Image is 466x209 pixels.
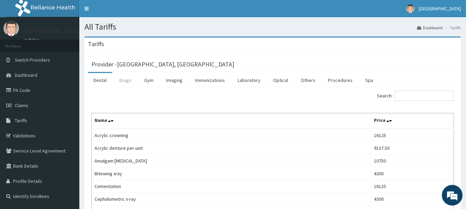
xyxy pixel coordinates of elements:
[92,180,371,193] td: Cementation
[161,73,188,87] a: Imaging
[15,117,27,124] span: Tariffs
[24,38,41,42] a: Online
[36,39,116,48] div: Chat with us now
[139,73,159,87] a: Gym
[88,41,104,47] h3: Tariffs
[3,137,131,161] textarea: Type your message and hit 'Enter'
[24,28,81,34] p: [GEOGRAPHIC_DATA]
[360,73,379,87] a: Spa
[15,57,50,63] span: Switch Providers
[92,167,371,180] td: Bitewing xray
[419,6,461,12] span: [GEOGRAPHIC_DATA]
[190,73,230,87] a: Immunizations
[3,21,19,36] img: User Image
[371,167,454,180] td: 4300
[371,193,454,206] td: 4300
[40,61,95,131] span: We're online!
[417,25,443,31] a: Dashboard
[371,180,454,193] td: 16125
[371,155,454,167] td: 10750
[92,193,371,206] td: Cephalometric x-ray
[406,4,415,13] img: User Image
[114,73,137,87] a: Drugs
[443,25,461,31] li: Tariffs
[92,155,371,167] td: Amalgam [MEDICAL_DATA]
[13,34,28,52] img: d_794563401_company_1708531726252_794563401
[295,73,321,87] a: Others
[85,22,461,31] h1: All Tariffs
[91,61,234,67] h3: Provider - [GEOGRAPHIC_DATA], [GEOGRAPHIC_DATA]
[88,73,112,87] a: Dental
[15,72,37,78] span: Dashboard
[15,102,28,108] span: Claims
[113,3,130,20] div: Minimize live chat window
[371,113,454,129] th: Price
[232,73,266,87] a: Laboratory
[377,91,454,101] label: Search:
[371,129,454,142] td: 16125
[92,129,371,142] td: Acrylic crowning
[268,73,294,87] a: Optical
[92,113,371,129] th: Name
[92,142,371,155] td: Acrylic denture per unit
[371,142,454,155] td: 9137.50
[323,73,358,87] a: Procedures
[395,91,454,101] input: Search:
